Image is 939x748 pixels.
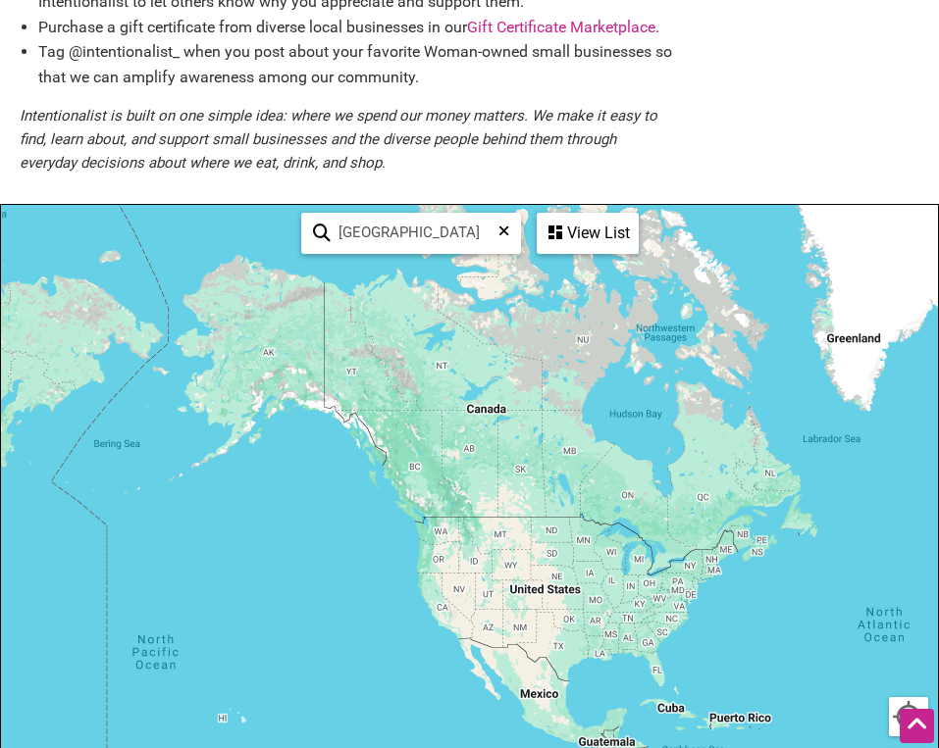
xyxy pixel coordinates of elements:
button: Your Location [889,697,928,736]
li: Purchase a gift certificate from diverse local businesses in our . [38,15,675,40]
a: Gift Certificate Marketplace [467,18,655,36]
input: Type to find and filter... [331,215,508,251]
div: See a list of the visible businesses [537,213,639,254]
li: Tag @intentionalist_ when you post about your favorite Woman-owned small businesses so that we ca... [38,39,675,89]
div: Scroll Back to Top [900,709,934,743]
div: View List [539,215,637,252]
em: Intentionalist is built on one simple idea: where we spend our money matters. We make it easy to ... [20,107,657,172]
div: Type to search and filter [301,213,521,254]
